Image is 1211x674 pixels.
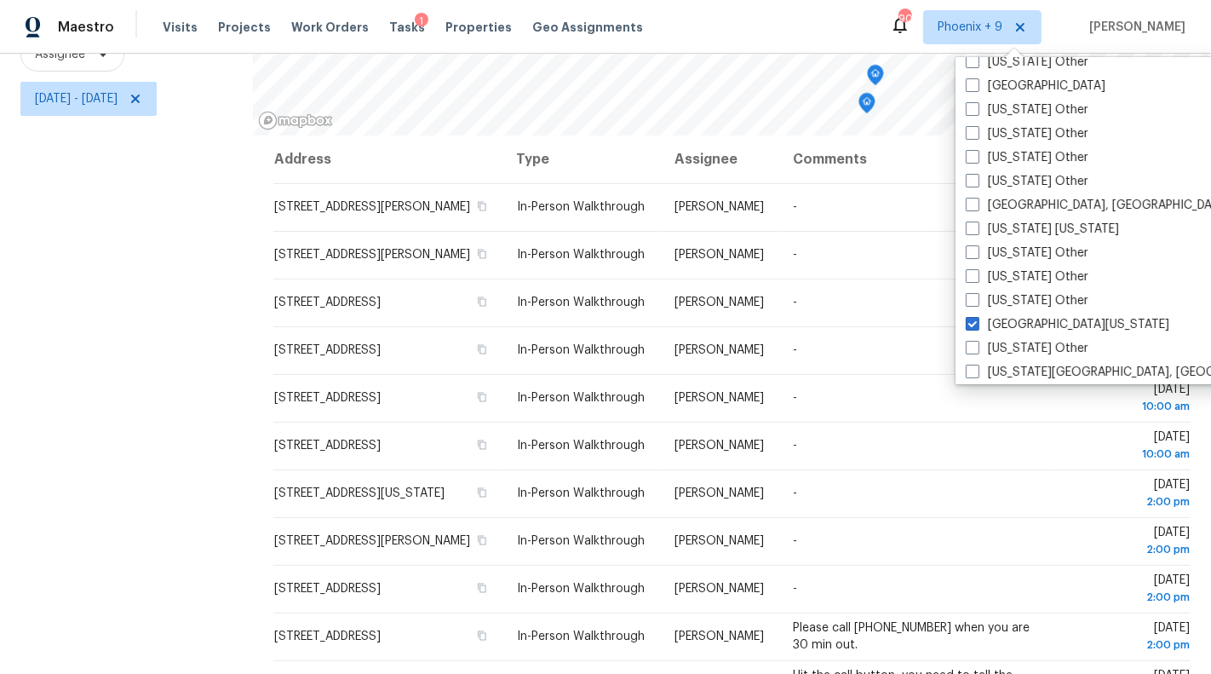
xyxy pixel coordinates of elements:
span: In-Person Walkthrough [517,440,645,452]
span: In-Person Walkthrough [517,344,645,356]
span: [PERSON_NAME] [674,487,764,499]
span: [STREET_ADDRESS][PERSON_NAME] [274,535,470,547]
span: [STREET_ADDRESS] [274,344,381,356]
label: [US_STATE] Other [966,268,1088,285]
span: Visits [163,19,198,36]
th: Comments [779,135,1054,183]
span: [PERSON_NAME] [674,631,764,642]
button: Copy Address [474,485,490,500]
span: [STREET_ADDRESS][PERSON_NAME] [274,201,470,213]
span: [STREET_ADDRESS] [274,440,381,452]
label: [US_STATE] Other [966,54,1088,71]
span: [STREET_ADDRESS][US_STATE] [274,487,445,499]
div: 10:00 am [1068,398,1190,415]
span: [PERSON_NAME] [674,440,764,452]
div: 10:00 am [1068,446,1190,463]
span: [STREET_ADDRESS] [274,631,381,642]
button: Copy Address [474,628,490,643]
span: Tasks [389,21,425,33]
span: In-Person Walkthrough [517,297,645,308]
label: [US_STATE] [US_STATE] [966,221,1119,238]
span: - [793,297,797,308]
button: Copy Address [474,389,490,405]
span: [DATE] [1068,479,1190,510]
button: Copy Address [474,199,490,214]
span: - [793,487,797,499]
div: 2:00 pm [1068,589,1190,606]
th: Address [273,135,503,183]
span: - [793,583,797,595]
label: [US_STATE] Other [966,173,1088,190]
span: - [793,440,797,452]
span: [STREET_ADDRESS][PERSON_NAME] [274,249,470,261]
span: Assignee [35,46,85,63]
div: 1 [415,13,428,30]
label: [US_STATE] Other [966,245,1088,262]
label: [GEOGRAPHIC_DATA] [966,78,1105,95]
button: Copy Address [474,342,490,357]
span: In-Person Walkthrough [517,249,645,261]
button: Copy Address [474,533,490,548]
span: [PERSON_NAME] [674,201,764,213]
label: [US_STATE] Other [966,101,1088,118]
button: Copy Address [474,580,490,596]
span: Phoenix + 9 [938,19,1002,36]
span: - [793,201,797,213]
span: [STREET_ADDRESS] [274,297,381,308]
th: Type [503,135,661,183]
div: 2:00 pm [1068,541,1190,558]
span: Geo Assignments [532,19,643,36]
button: Copy Address [474,437,490,452]
button: Copy Address [474,246,490,262]
span: [DATE] [1068,574,1190,606]
label: [US_STATE] Other [966,125,1088,142]
label: [GEOGRAPHIC_DATA][US_STATE] [966,316,1169,333]
span: - [793,249,797,261]
span: Properties [445,19,512,36]
span: Work Orders [291,19,369,36]
span: [STREET_ADDRESS] [274,392,381,404]
span: - [793,344,797,356]
span: Please call [PHONE_NUMBER] when you are 30 min out. [793,622,1030,651]
span: - [793,535,797,547]
span: [PERSON_NAME] [674,249,764,261]
span: Projects [218,19,271,36]
span: [PERSON_NAME] [1082,19,1185,36]
div: 2:00 pm [1068,493,1190,510]
span: [PERSON_NAME] [674,392,764,404]
span: [PERSON_NAME] [674,297,764,308]
div: Map marker [867,65,884,91]
span: [PERSON_NAME] [674,535,764,547]
span: [DATE] [1068,383,1190,415]
span: [PERSON_NAME] [674,344,764,356]
span: [STREET_ADDRESS] [274,583,381,595]
span: In-Person Walkthrough [517,583,645,595]
span: In-Person Walkthrough [517,535,645,547]
label: [US_STATE] Other [966,292,1088,309]
span: In-Person Walkthrough [517,392,645,404]
span: [DATE] [1068,622,1190,654]
div: 2:00 pm [1068,637,1190,654]
span: In-Person Walkthrough [517,201,645,213]
button: Copy Address [474,294,490,309]
span: Maestro [58,19,114,36]
label: [US_STATE] Other [966,340,1088,357]
a: Mapbox homepage [258,111,333,130]
div: 90 [898,10,910,27]
span: [PERSON_NAME] [674,583,764,595]
span: In-Person Walkthrough [517,487,645,499]
span: [DATE] [1068,431,1190,463]
div: Map marker [858,93,875,119]
span: - [793,392,797,404]
span: [DATE] - [DATE] [35,90,118,107]
label: [US_STATE] Other [966,149,1088,166]
span: In-Person Walkthrough [517,631,645,642]
span: [DATE] [1068,527,1190,558]
th: Assignee [661,135,779,183]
